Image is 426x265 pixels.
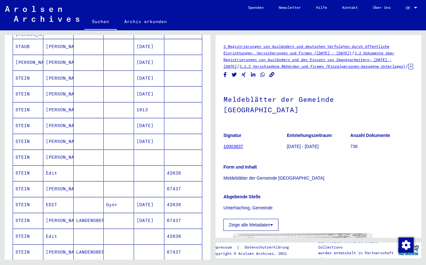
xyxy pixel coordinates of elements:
mat-cell: [DATE] [134,213,164,228]
mat-cell: [PERSON_NAME] [43,71,74,86]
span: / [237,63,240,69]
mat-cell: STEIN [13,229,43,244]
mat-cell: [DATE] [134,197,164,213]
mat-cell: [PERSON_NAME] [43,118,74,133]
mat-cell: [PERSON_NAME] [43,55,74,70]
mat-cell: STEIN [13,181,43,197]
mat-cell: 42636 [164,165,202,181]
mat-cell: 1913 [134,102,164,118]
mat-cell: EDIT [43,197,74,213]
p: Unterhaching, Gemeinde [223,205,413,211]
p: Meldeblätter der Gemeinde [GEOGRAPHIC_DATA] [223,175,413,182]
mat-cell: [DATE] [134,71,164,86]
b: Form und Inhalt [223,164,257,169]
b: Anzahl Dokumente [350,133,390,138]
mat-cell: [PERSON_NAME] [43,181,74,197]
img: Arolsen_neg.svg [5,6,79,22]
a: 10003837 [223,144,243,149]
a: 2 Registrierungen von Ausländern und deutschen Verfolgten durch öffentliche Einrichtungen, Versic... [223,44,389,55]
mat-cell: STEIN [13,165,43,181]
mat-cell: [DATE] [134,39,164,54]
p: [DATE] - [DATE] [287,143,350,150]
mat-cell: STEIN [13,150,43,165]
mat-cell: [PERSON_NAME] [43,102,74,118]
a: Archiv erkunden [117,14,174,29]
mat-cell: [PERSON_NAME] [43,134,74,149]
b: Abgebende Stelle [223,194,260,199]
mat-cell: Edit [43,229,74,244]
div: | [212,244,296,251]
p: 736 [350,143,413,150]
mat-cell: LANDENSBERGER [74,213,104,228]
mat-cell: [DATE] [134,86,164,102]
mat-cell: 42636 [164,197,202,213]
a: 2.2 Dokumente über Registrierungen von Ausländern und den Einsatz von Zwangsarbeitern, [DATE] - [... [223,51,394,69]
span: / [352,50,355,56]
img: Zustimmung ändern [399,237,414,253]
b: Entstehungszeitraum [287,133,332,138]
mat-cell: STAUB [13,39,43,54]
span: / [405,63,408,69]
mat-cell: [DATE] [134,55,164,70]
mat-cell: [PERSON_NAME] [13,55,43,70]
a: Datenschutzerklärung [240,244,296,251]
mat-cell: LANDENSBERGER [74,244,104,260]
mat-cell: STEIN [13,197,43,213]
mat-cell: Györ [104,197,134,213]
mat-cell: Edit [43,165,74,181]
mat-cell: [PERSON_NAME] [43,213,74,228]
mat-cell: 67437 [164,181,202,197]
button: Share on Facebook [222,71,228,79]
mat-cell: [DATE] [134,118,164,133]
mat-cell: [PERSON_NAME] [43,39,74,54]
mat-cell: 67437 [164,244,202,260]
button: Zeige alle Metadaten [223,219,278,231]
b: Signatur [223,133,241,138]
button: Share on LinkedIn [250,71,257,79]
button: Copy link [269,71,275,79]
button: Share on Twitter [231,71,238,79]
h1: Meldeblätter der Gemeinde [GEOGRAPHIC_DATA] [223,85,413,123]
a: Suchen [84,14,117,30]
mat-cell: [PERSON_NAME] [43,150,74,165]
button: Share on Xing [240,71,247,79]
a: 2.2.2 Verschiedene Behörden und Firmen (Einzelpersonen-bezogene Unterlagen) [240,64,405,69]
mat-cell: STEIN [13,134,43,149]
img: yv_logo.png [397,242,420,258]
p: Copyright © Arolsen Archives, 2021 [212,251,296,256]
mat-cell: [DATE] [134,134,164,149]
mat-cell: STEIN [13,86,43,102]
mat-cell: 67437 [164,213,202,228]
mat-cell: STEIN [13,213,43,228]
a: Impressum [212,244,237,251]
span: DE [406,6,413,10]
mat-cell: STEIN [13,102,43,118]
mat-cell: 42636 [164,229,202,244]
p: wurden entwickelt in Partnerschaft mit [318,250,396,262]
button: Share on WhatsApp [259,71,266,79]
p: Die Arolsen Archives Online-Collections [318,239,396,250]
mat-cell: STEIN [13,244,43,260]
mat-cell: STEIN [13,71,43,86]
mat-cell: [PERSON_NAME] [43,244,74,260]
mat-cell: STEIN [13,118,43,133]
mat-cell: [PERSON_NAME] [43,86,74,102]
